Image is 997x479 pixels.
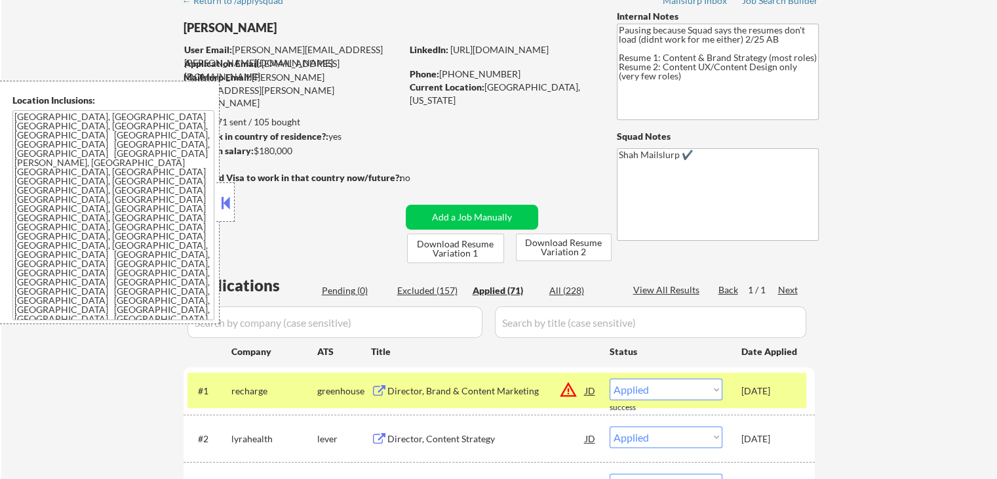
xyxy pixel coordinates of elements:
[317,345,371,358] div: ATS
[406,205,538,230] button: Add a Job Manually
[322,284,387,297] div: Pending (0)
[741,345,799,358] div: Date Applied
[231,385,317,398] div: recharge
[748,283,778,297] div: 1 / 1
[12,94,214,107] div: Location Inclusions:
[450,44,549,55] a: [URL][DOMAIN_NAME]
[371,345,597,358] div: Title
[184,44,232,55] strong: User Email:
[183,131,328,142] strong: Can work in country of residence?:
[187,306,482,338] input: Search by company (case sensitive)
[741,385,799,398] div: [DATE]
[549,284,615,297] div: All (228)
[184,172,402,183] strong: Will need Visa to work in that country now/future?:
[410,81,595,106] div: [GEOGRAPHIC_DATA], [US_STATE]
[410,68,595,81] div: [PHONE_NUMBER]
[198,432,221,446] div: #2
[400,171,437,184] div: no
[184,72,252,83] strong: Mailslurp Email:
[610,402,662,413] div: success
[231,432,317,446] div: lyrahealth
[559,381,577,399] button: warning_amber
[633,283,703,297] div: View All Results
[187,278,317,293] div: Applications
[584,379,597,402] div: JD
[610,339,722,363] div: Status
[317,432,371,446] div: lever
[184,58,262,69] strong: Application Email:
[617,10,819,23] div: Internal Notes
[317,385,371,398] div: greenhouse
[584,427,597,450] div: JD
[231,345,317,358] div: Company
[387,432,585,446] div: Director, Content Strategy
[410,44,448,55] strong: LinkedIn:
[184,57,401,83] div: [EMAIL_ADDRESS][DOMAIN_NAME]
[778,283,799,297] div: Next
[184,43,401,69] div: [PERSON_NAME][EMAIL_ADDRESS][PERSON_NAME][DOMAIN_NAME]
[473,284,538,297] div: Applied (71)
[387,385,585,398] div: Director, Brand & Content Marketing
[183,144,401,157] div: $180,000
[495,306,806,338] input: Search by title (case sensitive)
[184,20,453,36] div: [PERSON_NAME]
[410,81,484,93] strong: Current Location:
[407,234,504,263] button: Download Resume Variation 1
[718,283,739,297] div: Back
[183,130,397,143] div: yes
[516,234,612,261] button: Download Resume Variation 2
[184,71,401,110] div: [PERSON_NAME][EMAIL_ADDRESS][PERSON_NAME][DOMAIN_NAME]
[617,130,819,143] div: Squad Notes
[198,385,221,398] div: #1
[741,432,799,446] div: [DATE]
[410,68,439,79] strong: Phone:
[397,284,463,297] div: Excluded (157)
[183,115,401,129] div: 71 sent / 105 bought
